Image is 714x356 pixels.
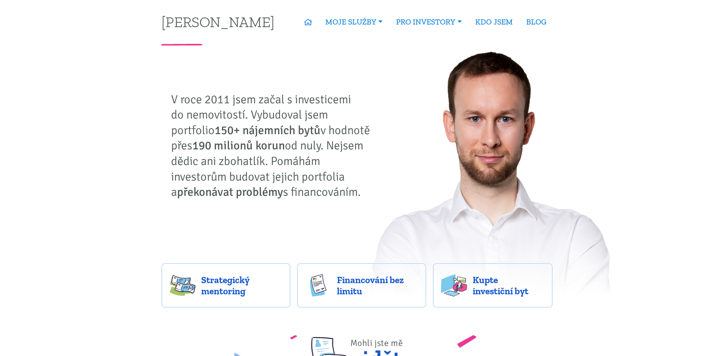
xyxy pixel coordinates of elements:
a: KDO JSEM [469,13,520,30]
a: BLOG [520,13,553,30]
strong: 190 milionů korun [192,138,285,153]
span: Mohli jste mě [350,337,403,349]
a: Kupte investiční byt [433,263,553,308]
span: Financování bez limitu [337,274,418,297]
a: Strategický mentoring [161,263,290,308]
strong: 150+ nájemních bytů [215,123,321,137]
span: Kupte investiční byt [473,274,545,297]
a: MOJE SLUŽBY [319,13,389,30]
a: PRO INVESTORY [389,13,468,30]
img: flats [441,274,467,297]
strong: překonávat problémy [177,185,283,199]
img: finance [305,274,331,297]
span: Strategický mentoring [201,274,282,297]
p: V roce 2011 jsem začal s investicemi do nemovitostí. Vybudoval jsem portfolio v hodnotě přes od n... [171,92,376,200]
a: Financování bez limitu [297,263,426,308]
a: [PERSON_NAME] [161,14,274,29]
img: strategy [170,274,196,297]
